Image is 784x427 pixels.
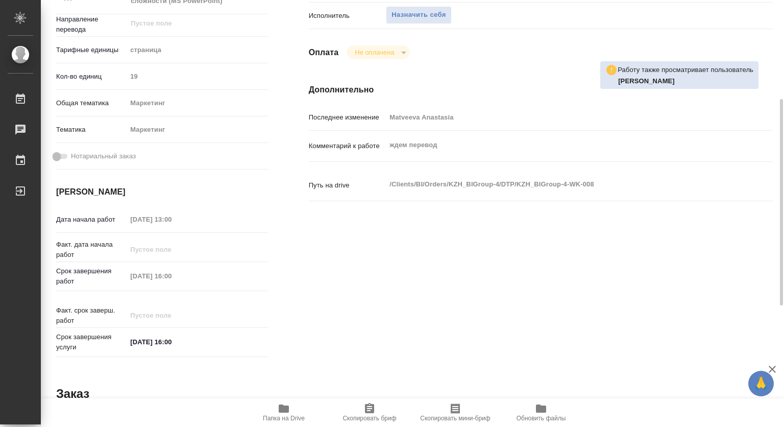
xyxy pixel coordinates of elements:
input: Пустое поле [130,17,243,30]
input: Пустое поле [127,212,216,227]
p: Дата начала работ [56,215,127,225]
p: Тематика [56,125,127,135]
input: Пустое поле [386,110,734,125]
button: Обновить файлы [498,398,584,427]
div: Маркетинг [127,94,267,112]
p: Работу также просматривает пользователь [618,65,753,75]
p: Арсеньева Вера [618,76,753,86]
p: Кол-во единиц [56,72,127,82]
p: Комментарий к работе [309,141,386,151]
button: Скопировать бриф [327,398,412,427]
p: Срок завершения работ [56,266,127,287]
button: Скопировать мини-бриф [412,398,498,427]
p: Факт. срок заверш. работ [56,305,127,326]
button: Не оплачена [352,48,397,57]
p: Тарифные единицы [56,45,127,55]
p: Срок завершения услуги [56,332,127,352]
h4: Оплата [309,46,339,59]
p: Факт. дата начала работ [56,240,127,260]
button: Назначить себя [386,6,451,24]
input: ✎ Введи что-нибудь [127,335,216,349]
p: Направление перевода [56,14,127,35]
span: Скопировать мини-бриф [420,415,490,422]
p: Общая тематика [56,98,127,108]
h4: [PERSON_NAME] [56,186,268,198]
span: Папка на Drive [263,415,305,422]
p: Последнее изменение [309,112,386,123]
textarea: ждем перевод [386,136,734,154]
h4: Дополнительно [309,84,773,96]
h2: Заказ [56,386,89,402]
div: Не оплачена [347,45,409,59]
input: Пустое поле [127,242,216,257]
button: Папка на Drive [241,398,327,427]
span: 🙏 [752,373,770,394]
p: Исполнитель [309,11,386,21]
input: Пустое поле [127,308,216,323]
input: Пустое поле [127,69,267,84]
button: 🙏 [748,371,774,396]
span: Нотариальный заказ [71,151,136,161]
p: Путь на drive [309,180,386,191]
span: Обновить файлы [517,415,566,422]
div: страница [127,41,267,59]
textarea: /Clients/BI/Orders/KZH_BIGroup-4/DTP/KZH_BIGroup-4-WK-008 [386,176,734,193]
span: Назначить себя [391,9,446,21]
span: Скопировать бриф [342,415,396,422]
input: Пустое поле [127,269,216,283]
div: Маркетинг [127,121,267,138]
b: [PERSON_NAME] [618,77,675,85]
